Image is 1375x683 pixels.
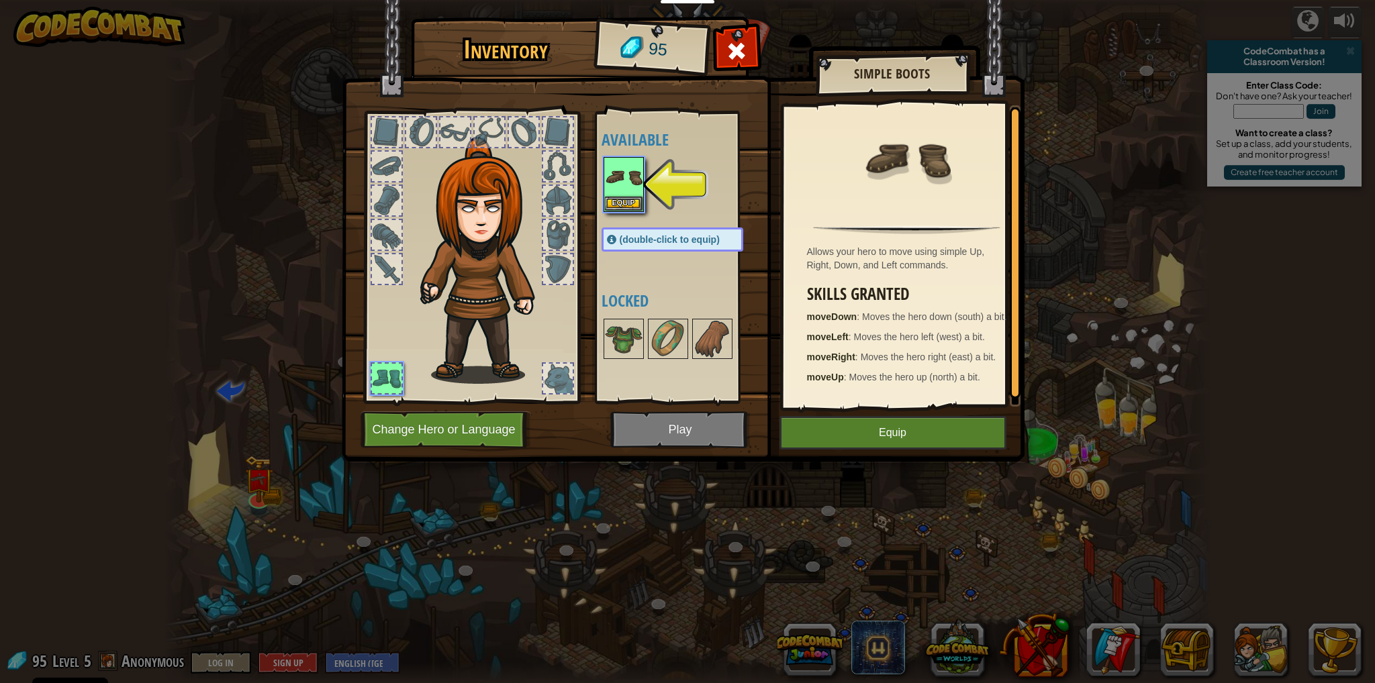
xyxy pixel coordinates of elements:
[602,131,770,148] h4: Available
[620,234,720,245] span: (double-click to equip)
[605,320,643,358] img: portrait.png
[807,372,844,382] strong: moveUp
[605,197,643,211] button: Equip
[649,320,687,358] img: portrait.png
[854,331,985,342] span: Moves the hero left (west) a bit.
[807,331,849,342] strong: moveLeft
[602,292,770,309] h4: Locked
[844,372,849,382] span: :
[694,320,731,358] img: portrait.png
[420,36,591,64] h1: Inventory
[647,37,668,62] span: 95
[605,158,643,196] img: portrait.png
[807,245,1014,272] div: Allows your hero to move using simple Up, Right, Down, and Left commands.
[807,311,857,322] strong: moveDown
[862,311,1007,322] span: Moves the hero down (south) a bit.
[813,225,1000,234] img: hr.png
[855,352,861,362] span: :
[863,115,951,203] img: portrait.png
[849,372,980,382] span: Moves the hero up (north) a bit.
[829,66,955,81] h2: Simple Boots
[857,311,862,322] span: :
[861,352,996,362] span: Moves the hero right (east) a bit.
[849,331,854,342] span: :
[361,411,531,448] button: Change Hero or Language
[807,352,855,362] strong: moveRight
[807,285,1014,303] h3: Skills Granted
[779,416,1006,450] button: Equip
[414,137,559,384] img: hair_f2.png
